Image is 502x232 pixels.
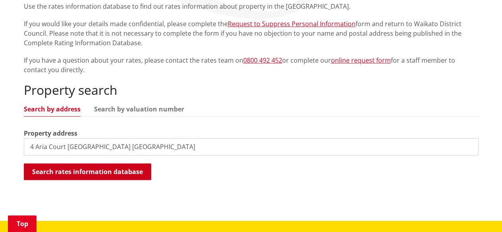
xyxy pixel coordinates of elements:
[24,128,77,138] label: Property address
[243,56,282,65] a: 0800 492 452
[228,19,356,28] a: Request to Suppress Personal Information
[24,82,479,98] h2: Property search
[8,215,37,232] a: Top
[24,19,479,48] p: If you would like your details made confidential, please complete the form and return to Waikato ...
[331,56,391,65] a: online request form
[24,106,81,112] a: Search by address
[24,2,479,11] p: Use the rates information database to find out rates information about property in the [GEOGRAPHI...
[24,56,479,75] p: If you have a question about your rates, please contact the rates team on or complete our for a s...
[94,106,184,112] a: Search by valuation number
[465,199,494,227] iframe: Messenger Launcher
[24,138,479,155] input: e.g. Duke Street NGARUAWAHIA
[24,163,151,180] button: Search rates information database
